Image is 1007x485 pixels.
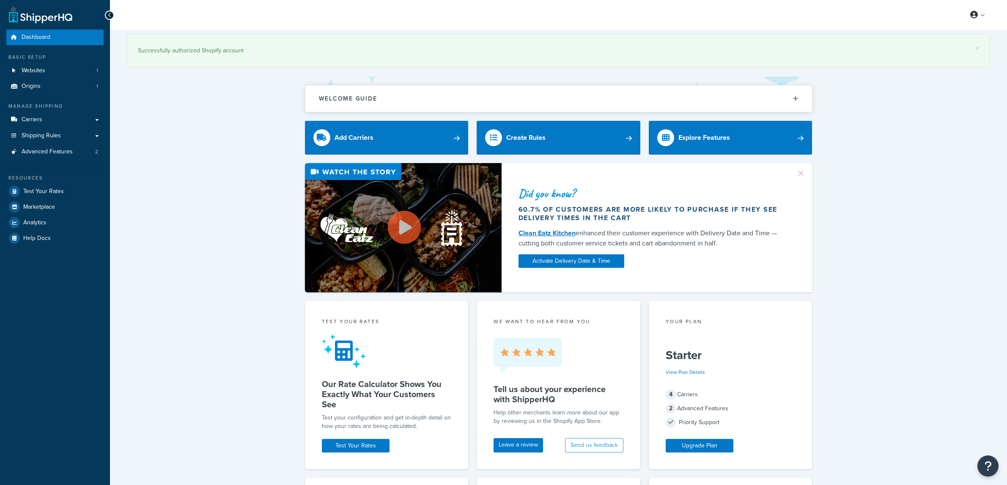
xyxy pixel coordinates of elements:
[666,439,733,452] a: Upgrade Plan
[23,188,64,195] span: Test Your Rates
[565,438,623,452] button: Send us feedback
[96,83,98,90] span: 1
[6,128,104,144] a: Shipping Rules
[494,438,543,452] a: Leave a review
[22,34,50,41] span: Dashboard
[666,389,796,401] div: Carriers
[319,95,377,102] h2: Welcome Guide
[977,455,999,477] button: Open Resource Center
[138,45,979,57] div: Successfully authorized Shopify account
[6,199,104,215] a: Marketplace
[305,163,502,293] img: Video thumbnail
[6,144,104,160] a: Advanced Features2
[6,30,104,45] a: Dashboard
[519,254,624,268] a: Activate Delivery Date & Time
[95,148,98,155] span: 2
[23,235,51,242] span: Help Docs
[6,54,104,61] div: Basic Setup
[96,67,98,74] span: 1
[322,379,452,409] h5: Our Rate Calculator Shows You Exactly What Your Customers See
[494,318,623,325] p: we want to hear from you
[22,148,73,155] span: Advanced Features
[666,368,705,376] a: View Plan Details
[6,79,104,94] a: Origins1
[6,215,104,230] a: Analytics
[6,79,104,94] li: Origins
[678,132,730,144] div: Explore Features
[6,184,104,199] a: Test Your Rates
[506,132,546,144] div: Create Rules
[322,439,390,452] a: Test Your Rates
[322,414,452,431] div: Test your configuration and get in-depth detail on how your rates are being calculated.
[22,132,61,139] span: Shipping Rules
[666,403,676,414] span: 2
[335,132,373,144] div: Add Carriers
[6,63,104,79] li: Websites
[666,349,796,362] h5: Starter
[976,45,979,52] a: ×
[305,121,469,155] a: Add Carriers
[649,121,812,155] a: Explore Features
[519,228,786,248] div: enhanced their customer experience with Delivery Date and Time — cutting both customer service ti...
[23,204,55,211] span: Marketplace
[6,63,104,79] a: Websites1
[519,205,786,222] div: 60.7% of customers are more likely to purchase if they see delivery times in the cart
[519,188,786,199] div: Did you know?
[22,116,42,123] span: Carriers
[22,83,41,90] span: Origins
[477,121,640,155] a: Create Rules
[494,409,623,425] p: Help other merchants learn more about our app by reviewing us in the Shopify App Store.
[305,85,812,112] button: Welcome Guide
[6,174,104,182] div: Resources
[666,390,676,400] span: 4
[22,67,45,74] span: Websites
[6,231,104,246] a: Help Docs
[6,112,104,128] a: Carriers
[666,403,796,414] div: Advanced Features
[519,228,576,238] a: Clean Eatz Kitchen
[666,318,796,327] div: Your Plan
[6,144,104,160] li: Advanced Features
[666,417,796,428] div: Priority Support
[23,219,47,226] span: Analytics
[6,103,104,110] div: Manage Shipping
[322,318,452,327] div: Test your rates
[494,384,623,404] h5: Tell us about your experience with ShipperHQ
